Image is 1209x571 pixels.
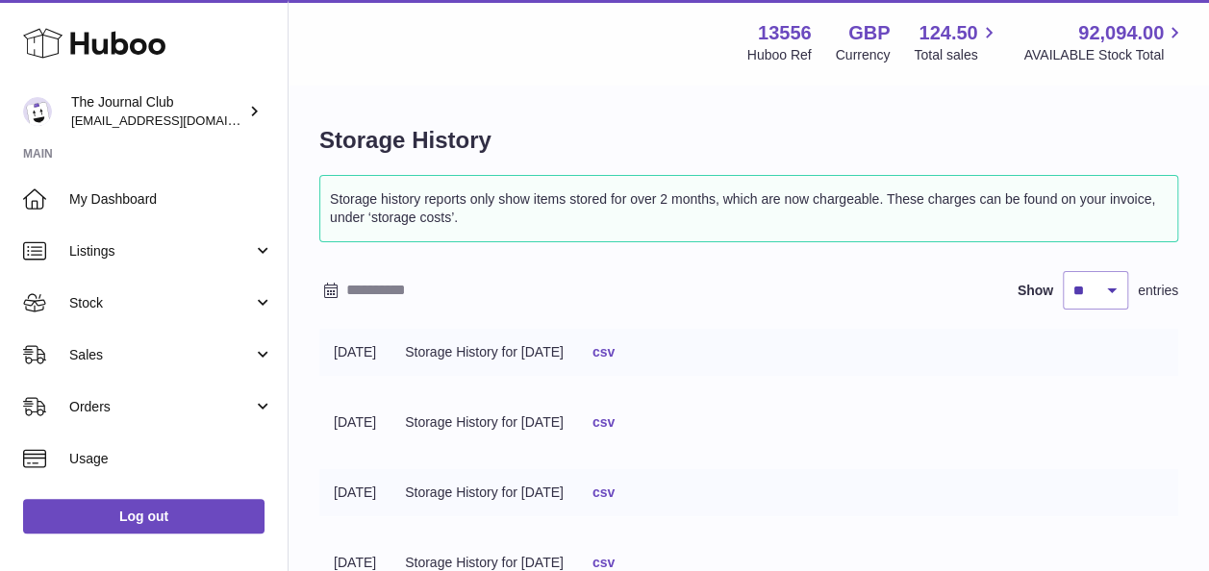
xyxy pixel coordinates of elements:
span: My Dashboard [69,190,273,209]
img: internalAdmin-13556@internal.huboo.com [23,97,52,126]
td: Storage History for [DATE] [390,329,578,376]
strong: GBP [848,20,890,46]
td: [DATE] [319,469,390,516]
h1: Storage History [319,125,1178,156]
a: csv [592,555,615,570]
p: Storage history reports only show items stored for over 2 months, which are now chargeable. These... [330,186,1168,232]
span: [EMAIL_ADDRESS][DOMAIN_NAME] [71,112,283,128]
div: The Journal Club [71,93,244,130]
td: Storage History for [DATE] [390,399,578,446]
span: AVAILABLE Stock Total [1023,46,1186,64]
div: Huboo Ref [747,46,812,64]
div: Currency [836,46,891,64]
span: Orders [69,398,253,416]
strong: 13556 [758,20,812,46]
a: 92,094.00 AVAILABLE Stock Total [1023,20,1186,64]
a: 124.50 Total sales [914,20,999,64]
a: csv [592,414,615,430]
a: csv [592,344,615,360]
span: Listings [69,242,253,261]
td: Storage History for [DATE] [390,469,578,516]
span: 92,094.00 [1078,20,1164,46]
a: csv [592,484,615,500]
label: Show [1018,282,1053,300]
span: Total sales [914,46,999,64]
span: Stock [69,294,253,312]
span: Sales [69,346,253,364]
span: Usage [69,450,273,468]
a: Log out [23,499,264,534]
td: [DATE] [319,399,390,446]
span: 124.50 [919,20,977,46]
td: [DATE] [319,329,390,376]
span: entries [1138,282,1178,300]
